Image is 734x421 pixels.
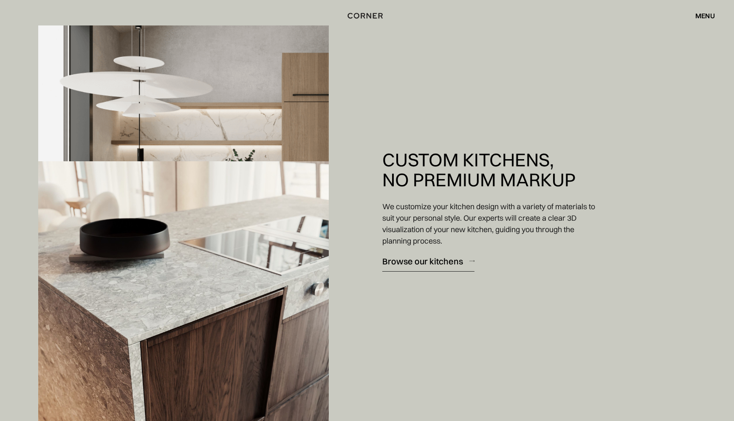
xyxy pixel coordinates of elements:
a: Browse our kitchens [382,250,474,271]
div: menu [687,8,715,23]
div: Browse our kitchens [382,255,463,267]
h2: Custom Kitchens, No Premium Markup [382,150,576,190]
p: We customize your kitchen design with a variety of materials to suit your personal style. Our exp... [382,200,600,246]
a: home [336,10,399,21]
div: menu [695,12,715,19]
